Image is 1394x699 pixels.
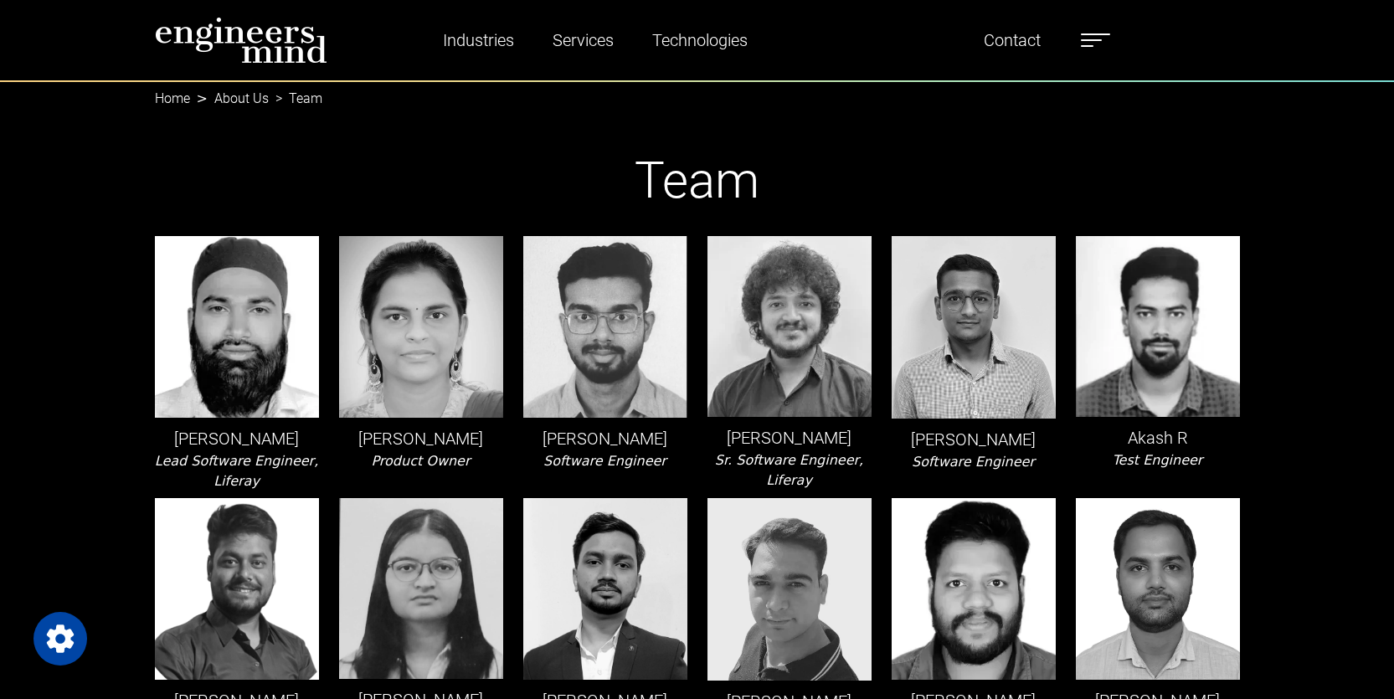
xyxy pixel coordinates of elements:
img: leader-img [523,236,687,418]
i: Software Engineer [912,454,1035,470]
i: Sr. Software Engineer, Liferay [715,452,863,488]
img: leader-img [707,236,872,417]
i: Product Owner [371,453,470,469]
p: Akash R [1076,425,1240,450]
p: [PERSON_NAME] [155,426,319,451]
a: Contact [977,21,1047,59]
h1: Team [155,151,1240,211]
img: leader-img [892,236,1056,419]
img: leader-img [1076,498,1240,680]
i: Software Engineer [543,453,666,469]
img: leader-img [523,498,687,680]
nav: breadcrumb [155,80,1240,100]
img: logo [155,17,327,64]
p: [PERSON_NAME] [339,426,503,451]
a: Home [155,90,190,106]
li: Team [269,89,322,109]
a: Industries [436,21,521,59]
i: Lead Software Engineer, Liferay [155,453,318,489]
a: Services [546,21,620,59]
a: Technologies [646,21,754,59]
img: leader-img [1076,236,1240,418]
img: leader-img [707,498,872,681]
img: leader-img [339,498,503,679]
img: leader-img [155,498,319,680]
i: Test Engineer [1113,452,1203,468]
p: [PERSON_NAME] [523,426,687,451]
img: leader-img [339,236,503,418]
img: leader-img [892,498,1056,680]
img: leader-img [155,236,319,418]
p: [PERSON_NAME] [892,427,1056,452]
a: About Us [214,90,269,106]
p: [PERSON_NAME] [707,425,872,450]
